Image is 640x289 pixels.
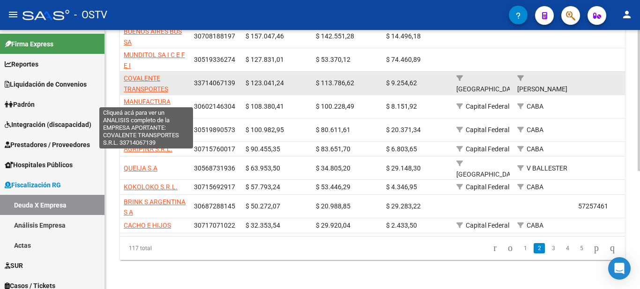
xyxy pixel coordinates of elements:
span: 33714067139 [194,79,235,87]
li: page 4 [560,240,574,256]
span: CABA [527,126,543,133]
span: SUR [5,260,23,271]
span: CABA [527,103,543,110]
span: $ 80.611,61 [316,126,350,133]
span: MUNDITOL SA I C E F E I [124,51,185,69]
span: $ 2.433,50 [386,222,417,229]
span: TEPELCO SOCIEDAD ANONIMA COMERCIAL E INDUSTRIAL [124,121,184,161]
span: $ 123.041,24 [246,79,284,87]
li: page 3 [546,240,560,256]
span: [PERSON_NAME] [517,85,567,93]
span: $ 53.446,29 [316,183,350,191]
span: $ 29.920,04 [316,222,350,229]
span: KOKOLOKO S.R.L. [124,183,178,191]
a: 5 [576,243,587,253]
span: $ 50.272,07 [246,202,280,210]
span: Reportes [5,59,38,69]
span: COVALENTE TRANSPORTES S.R.L. [124,74,168,104]
span: $ 4.346,95 [386,183,417,191]
span: CABA [527,145,543,153]
span: $ 113.786,62 [316,79,354,87]
span: $ 90.455,35 [246,145,280,153]
span: 30715692917 [194,183,235,191]
span: Capital Federal [466,103,509,110]
span: $ 127.831,01 [246,56,284,63]
span: $ 53.370,12 [316,56,350,63]
span: Liquidación de Convenios [5,79,87,89]
span: $ 74.460,89 [386,56,421,63]
span: QUEIJA S.A [124,164,157,172]
a: go to last page [606,243,619,253]
span: $ 20.371,34 [386,126,421,133]
span: - OSTV [74,5,107,25]
span: 30687288145 [194,202,235,210]
span: 30568731936 [194,164,235,172]
span: $ 6.803,65 [386,145,417,153]
a: 1 [520,243,531,253]
span: [GEOGRAPHIC_DATA] [456,85,520,93]
a: go to previous page [504,243,517,253]
span: Capital Federal [466,183,509,191]
span: CABA [527,222,543,229]
span: $ 157.047,46 [246,32,284,40]
span: Integración (discapacidad) [5,119,91,130]
a: 2 [534,243,545,253]
div: 117 total [120,237,219,260]
span: $ 57.793,24 [246,183,280,191]
span: $ 34.805,20 [316,164,350,172]
span: $ 32.353,54 [246,222,280,229]
a: 3 [548,243,559,253]
mat-icon: person [621,9,633,20]
span: $ 108.380,41 [246,103,284,110]
span: $ 14.496,18 [386,32,421,40]
span: $ 83.651,70 [316,145,350,153]
span: $ 100.228,49 [316,103,354,110]
span: Firma Express [5,39,53,49]
a: 4 [562,243,573,253]
span: 30708188197 [194,32,235,40]
span: $ 20.988,85 [316,202,350,210]
a: go to next page [590,243,603,253]
span: Capital Federal [466,222,509,229]
span: Capital Federal [466,126,509,133]
div: Open Intercom Messenger [608,257,631,280]
span: 30519336274 [194,56,235,63]
span: Fiscalización RG [5,180,61,190]
span: AGRIPINA S.R.L. [124,145,172,153]
span: 30519890573 [194,126,235,133]
span: Padrón [5,99,35,110]
span: 30602146304 [194,103,235,110]
span: $ 9.254,62 [386,79,417,87]
span: Prestadores / Proveedores [5,140,90,150]
span: V BALLESTER [527,164,567,172]
li: page 2 [532,240,546,256]
span: 57257461 [578,202,608,210]
span: $ 63.953,50 [246,164,280,172]
span: Hospitales Públicos [5,160,73,170]
span: 30717071022 [194,222,235,229]
span: $ 29.148,30 [386,164,421,172]
span: 30715760017 [194,145,235,153]
span: CACHO E HIJOS [124,222,171,229]
li: page 1 [518,240,532,256]
mat-icon: menu [7,9,19,20]
span: $ 8.151,92 [386,103,417,110]
span: $ 100.982,95 [246,126,284,133]
span: $ 29.283,22 [386,202,421,210]
li: page 5 [574,240,588,256]
span: BRINK S ARGENTINA S A [124,198,186,216]
span: MANUFACTURA TEXTIL ARGENTINA S.A [124,98,182,127]
span: $ 142.551,28 [316,32,354,40]
span: [GEOGRAPHIC_DATA] [456,170,520,178]
span: Capital Federal [466,145,509,153]
span: CABA [527,183,543,191]
a: go to first page [489,243,501,253]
